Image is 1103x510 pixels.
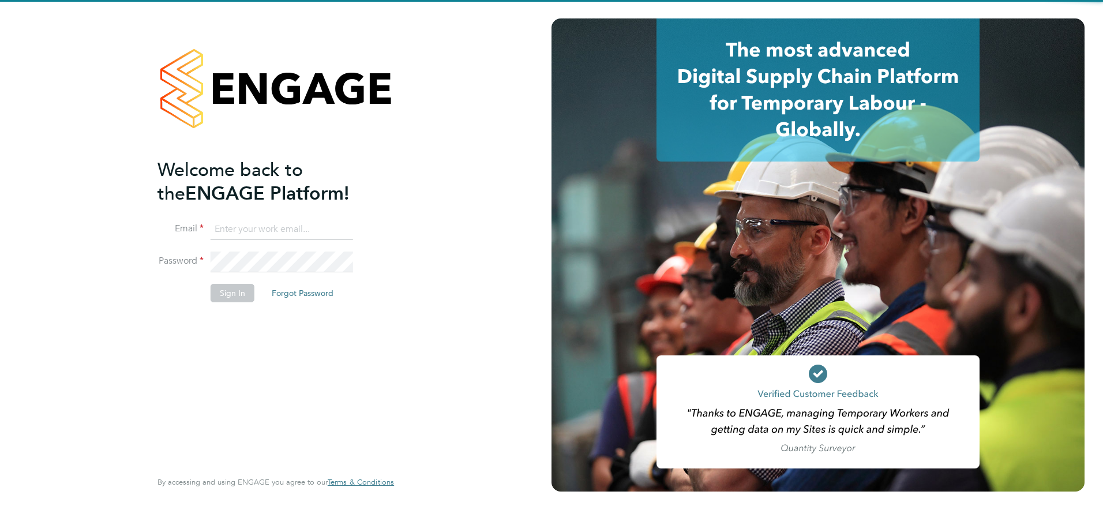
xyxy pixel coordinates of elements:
span: Terms & Conditions [328,477,394,487]
label: Password [157,255,204,267]
button: Forgot Password [262,284,343,302]
button: Sign In [211,284,254,302]
input: Enter your work email... [211,219,353,240]
span: By accessing and using ENGAGE you agree to our [157,477,394,487]
a: Terms & Conditions [328,478,394,487]
h2: ENGAGE Platform! [157,158,382,205]
span: Welcome back to the [157,159,303,205]
label: Email [157,223,204,235]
